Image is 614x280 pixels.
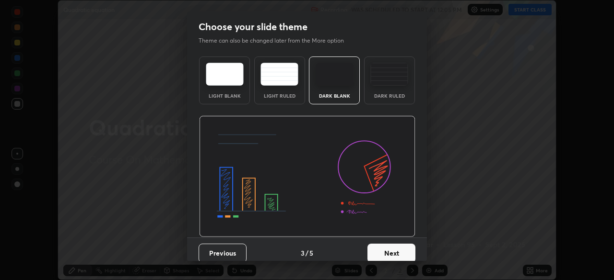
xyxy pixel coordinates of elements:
img: lightRuledTheme.5fabf969.svg [260,63,298,86]
h4: / [306,248,308,258]
img: darkThemeBanner.d06ce4a2.svg [199,116,415,237]
img: darkTheme.f0cc69e5.svg [316,63,354,86]
p: Theme can also be changed later from the More option [199,36,354,45]
div: Dark Blank [315,93,354,98]
img: lightTheme.e5ed3b09.svg [206,63,244,86]
div: Dark Ruled [370,93,409,98]
img: darkRuledTheme.de295e13.svg [370,63,408,86]
h4: 3 [301,248,305,258]
button: Previous [199,244,247,263]
h4: 5 [309,248,313,258]
button: Next [367,244,415,263]
h2: Choose your slide theme [199,21,307,33]
div: Light Blank [205,93,244,98]
div: Light Ruled [260,93,299,98]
